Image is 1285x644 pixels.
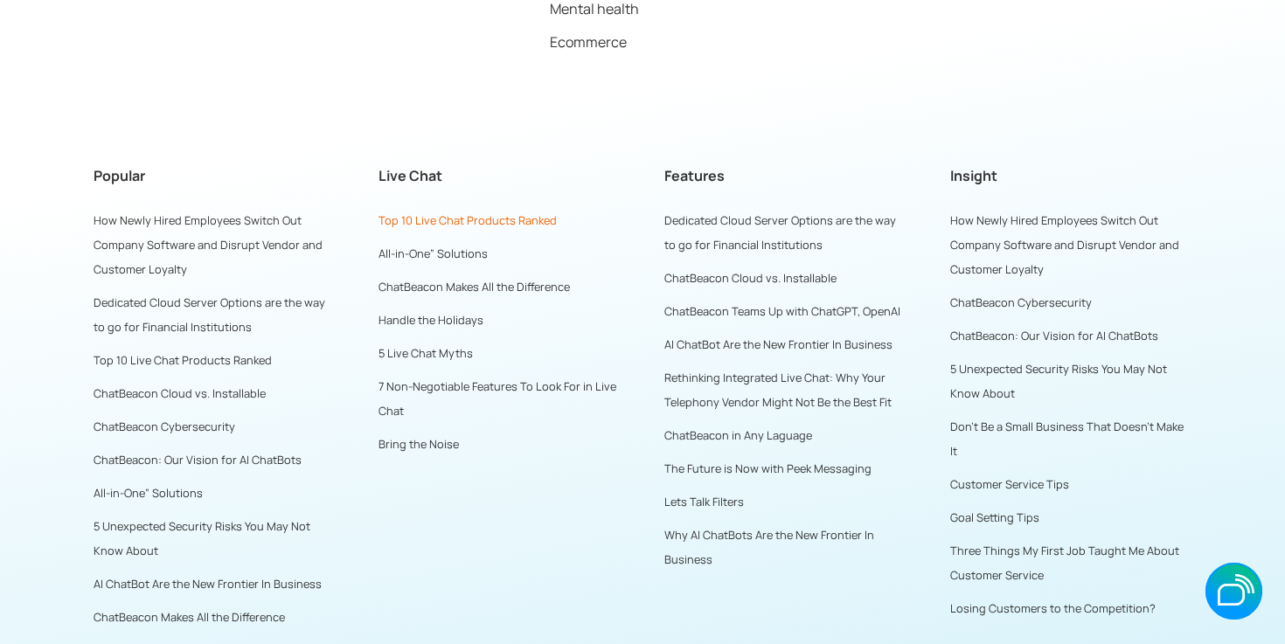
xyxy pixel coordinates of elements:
a: ChatBeacon Cloud vs. Installable [664,270,837,286]
div: Live Chat [379,163,442,188]
a: AI ChatBot Are the New Frontier In Business [664,336,893,352]
a: ChatBeacon Makes All the Difference [379,279,570,294]
a: Bring the Noise [379,436,459,452]
a: Three Things My First Job Taught Me About Customer Service [950,543,1179,583]
a: 5 Unexpected Security Risks You May Not Know About [950,361,1167,401]
a: All-in-One” Solutions [379,246,488,261]
a: How Newly Hired Employees Switch Out Company Software and Disrupt Vendor and Customer Loyalty [94,212,323,277]
a: AI ChatBot Are the New Frontier In Business [94,576,322,592]
a: ChatBeacon in Any Laguage [664,427,812,443]
a: Dedicated Cloud Server Options are the way to go for Financial Institutions [664,212,896,253]
div: Popular [94,163,145,188]
a: 5 Live Chat Myths [379,345,473,361]
a: ChatBeacon Cloud vs. Installable [94,385,266,401]
a: ChatBeacon Cybersecurity [950,294,1092,310]
a: ChatBeacon Cybersecurity [94,419,235,434]
div: Features [664,163,725,188]
a: Top 10 Live Chat Products Ranked [379,212,557,228]
a: The Future is Now with Peek Messaging [664,460,872,476]
a: Top 10 Live Chat Products Ranked [94,352,272,368]
a: ChatBeacon: Our Vision for AI ChatBots [950,328,1158,343]
a: ChatBeacon Makes All the Difference [94,609,285,625]
a: Customer Service Tips [950,476,1069,492]
a: Dedicated Cloud Server Options are the way to go for Financial Institutions [94,294,325,335]
a: All-in-One” Solutions [94,485,203,501]
a: 5 Unexpected Security Risks You May Not Know About [94,518,310,558]
a: Ecommerce [550,30,627,54]
a: Losing Customers to the Competition? [950,600,1156,616]
a: ChatBeacon Teams Up with ChatGPT, OpenAI [664,303,900,319]
a: Don’t Be a Small Business That Doesn’t Make It [950,419,1184,459]
a: How Newly Hired Employees Switch Out Company Software and Disrupt Vendor and Customer Loyalty [950,212,1179,277]
a: Rethinking Integrated Live Chat: Why Your Telephony Vendor Might Not Be the Best Fit [664,370,892,410]
a: 7 Non-Negotiable Features To Look For in Live Chat [379,378,616,419]
a: ChatBeacon: Our Vision for AI ChatBots [94,452,302,467]
a: Lets Talk Filters [664,494,744,509]
a: Why AI ChatBots Are the New Frontier In Business [664,527,874,567]
a: Goal Setting Tips [950,509,1039,525]
a: Handle the Holidays [379,312,483,328]
div: Insight [950,163,997,188]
